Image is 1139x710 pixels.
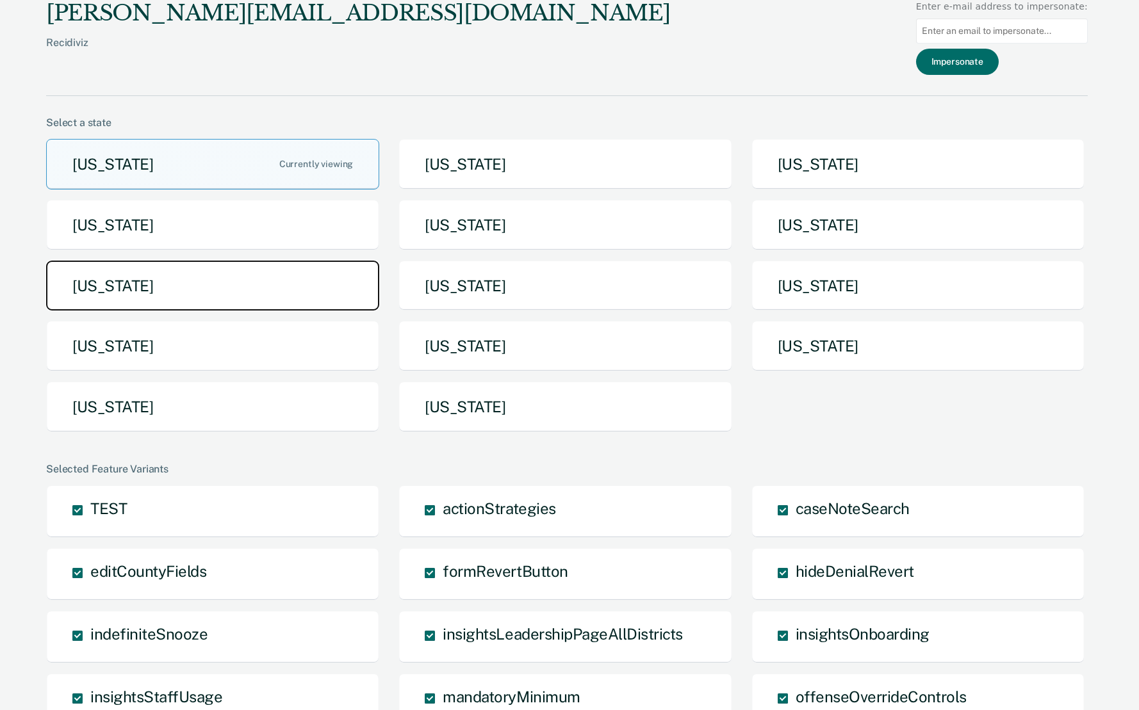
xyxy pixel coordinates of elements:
button: [US_STATE] [46,139,379,190]
div: Select a state [46,117,1088,129]
button: [US_STATE] [398,139,732,190]
div: Selected Feature Variants [46,463,1088,475]
button: [US_STATE] [398,321,732,371]
button: Impersonate [916,49,999,75]
button: [US_STATE] [751,261,1085,311]
span: hideDenialRevert [796,562,914,580]
button: [US_STATE] [46,321,379,371]
input: Enter an email to impersonate... [916,19,1088,44]
button: [US_STATE] [751,200,1085,250]
span: insightsStaffUsage [90,688,222,706]
button: [US_STATE] [398,261,732,311]
div: Recidiviz [46,36,670,69]
button: [US_STATE] [46,200,379,250]
span: formRevertButton [443,562,568,580]
span: mandatoryMinimum [443,688,580,706]
button: [US_STATE] [398,200,732,250]
span: indefiniteSnooze [90,625,208,643]
button: [US_STATE] [46,382,379,432]
button: [US_STATE] [398,382,732,432]
span: actionStrategies [443,499,555,517]
span: editCountyFields [90,562,206,580]
span: TEST [90,499,127,517]
button: [US_STATE] [751,321,1085,371]
button: [US_STATE] [751,139,1085,190]
button: [US_STATE] [46,261,379,311]
span: caseNoteSearch [796,499,910,517]
span: offenseOverrideControls [796,688,967,706]
span: insightsOnboarding [796,625,930,643]
span: insightsLeadershipPageAllDistricts [443,625,683,643]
